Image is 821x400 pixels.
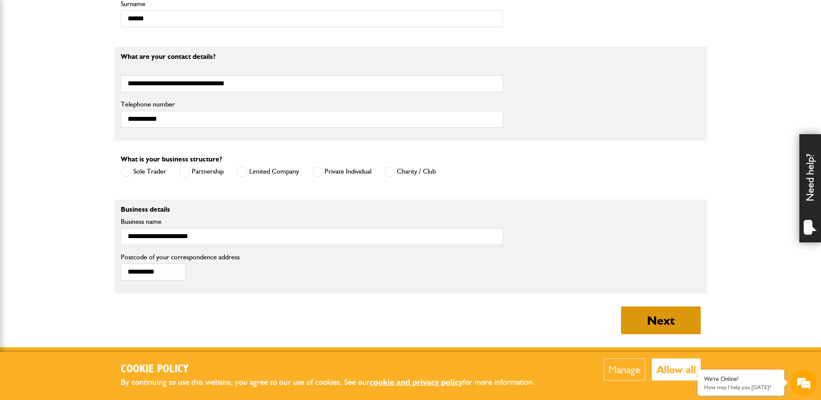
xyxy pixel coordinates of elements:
div: Need help? [799,134,821,242]
label: Private Individual [312,166,371,177]
label: Postcode of your correspondence address [121,254,253,261]
em: Start Chat [118,267,157,278]
div: Minimize live chat window [142,4,163,25]
input: Enter your phone number [11,131,158,150]
input: Enter your last name [11,80,158,99]
button: Manage [604,358,645,381]
label: What is your business structure? [121,156,222,163]
div: Chat with us now [45,48,145,60]
p: Business details [121,206,503,213]
img: d_20077148190_company_1631870298795_20077148190 [15,48,36,60]
button: Allow all [652,358,701,381]
h2: Cookie Policy [121,363,549,376]
p: By continuing to use this website, you agree to our use of cookies. See our for more information. [121,376,549,389]
label: Sole Trader [121,166,166,177]
label: Business name [121,218,503,225]
label: Surname [121,0,503,7]
button: Next [621,306,701,334]
div: We're Online! [704,375,778,383]
p: What are your contact details? [121,53,503,60]
label: Charity / Club [384,166,436,177]
label: Telephone number [121,101,503,108]
label: Limited Company [237,166,299,177]
a: cookie and privacy policy [370,377,463,387]
input: Enter your email address [11,106,158,125]
label: Partnership [179,166,224,177]
textarea: Type your message and hit 'Enter' [11,157,158,259]
p: How may I help you today? [704,384,778,390]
